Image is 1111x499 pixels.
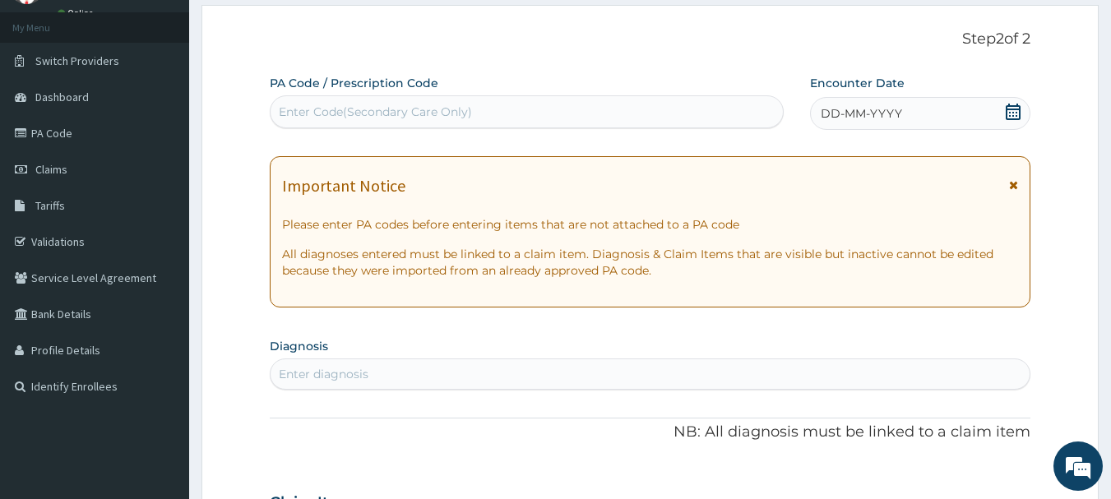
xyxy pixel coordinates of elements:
span: Dashboard [35,90,89,104]
div: Chat with us now [86,92,276,113]
span: Switch Providers [35,53,119,68]
p: Please enter PA codes before entering items that are not attached to a PA code [282,216,1019,233]
label: Diagnosis [270,338,328,354]
span: Claims [35,162,67,177]
img: d_794563401_company_1708531726252_794563401 [30,82,67,123]
span: We're online! [95,146,227,312]
label: Encounter Date [810,75,905,91]
div: Enter Code(Secondary Care Only) [279,104,472,120]
textarea: Type your message and hit 'Enter' [8,328,313,386]
div: Enter diagnosis [279,366,368,382]
div: Minimize live chat window [270,8,309,48]
a: Online [58,7,97,19]
span: Tariffs [35,198,65,213]
p: NB: All diagnosis must be linked to a claim item [270,422,1031,443]
span: DD-MM-YYYY [821,105,902,122]
p: Step 2 of 2 [270,30,1031,49]
label: PA Code / Prescription Code [270,75,438,91]
p: All diagnoses entered must be linked to a claim item. Diagnosis & Claim Items that are visible bu... [282,246,1019,279]
h1: Important Notice [282,177,405,195]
